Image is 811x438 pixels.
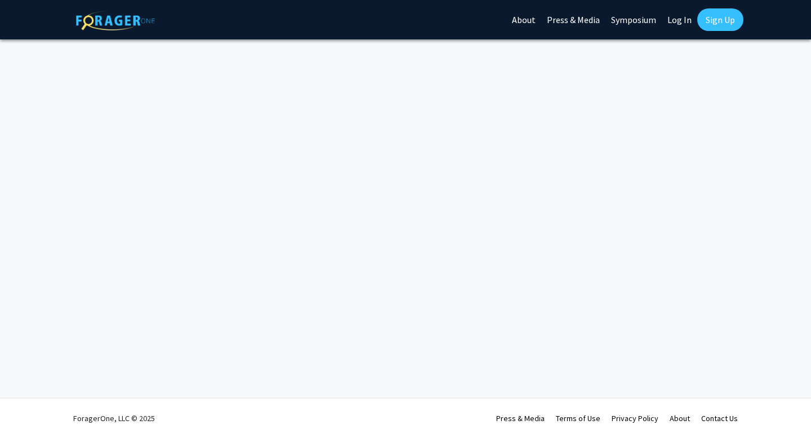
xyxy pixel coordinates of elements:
a: Privacy Policy [612,413,658,423]
a: Press & Media [496,413,545,423]
img: ForagerOne Logo [76,11,155,30]
div: ForagerOne, LLC © 2025 [73,399,155,438]
a: Sign Up [697,8,743,31]
a: Terms of Use [556,413,600,423]
a: Contact Us [701,413,738,423]
a: About [670,413,690,423]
